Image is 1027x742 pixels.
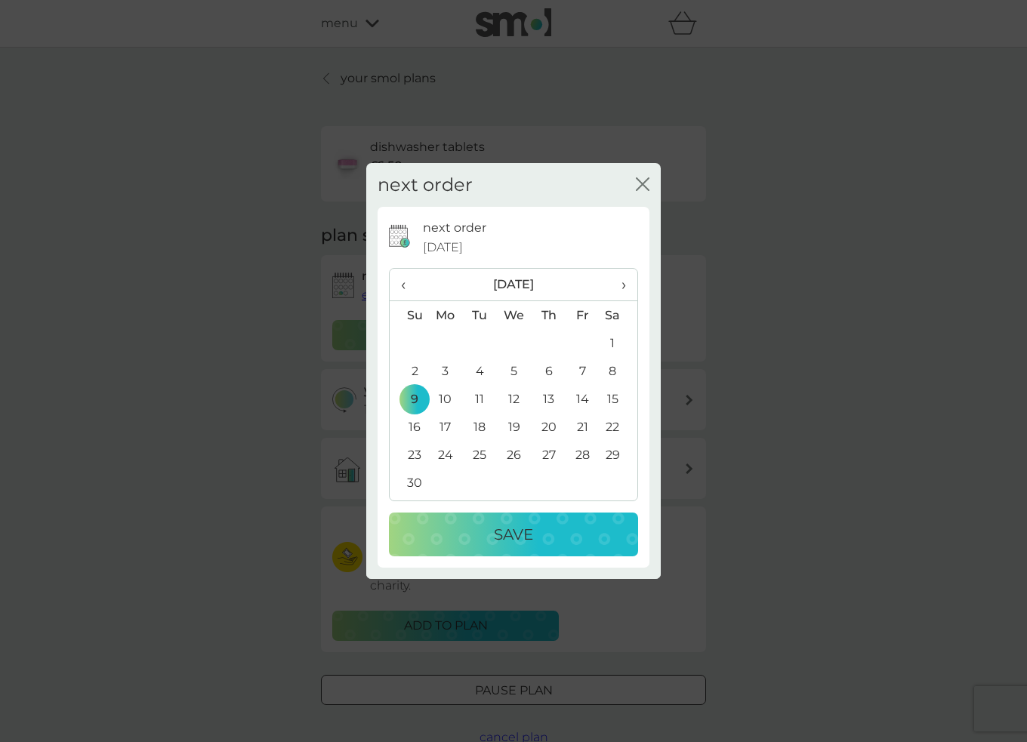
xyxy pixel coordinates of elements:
[497,441,532,469] td: 26
[497,385,532,413] td: 12
[463,385,497,413] td: 11
[494,522,533,546] p: Save
[611,269,626,300] span: ›
[497,413,532,441] td: 19
[532,413,566,441] td: 20
[378,174,473,196] h2: next order
[600,441,637,469] td: 29
[532,301,566,330] th: Th
[390,385,428,413] td: 9
[390,469,428,497] td: 30
[428,413,463,441] td: 17
[428,385,463,413] td: 10
[463,301,497,330] th: Tu
[390,357,428,385] td: 2
[600,413,637,441] td: 22
[566,385,600,413] td: 14
[600,329,637,357] td: 1
[497,357,532,385] td: 5
[463,441,497,469] td: 25
[566,441,600,469] td: 28
[390,301,428,330] th: Su
[636,177,649,193] button: close
[497,301,532,330] th: We
[389,513,638,556] button: Save
[600,301,637,330] th: Sa
[463,413,497,441] td: 18
[532,385,566,413] td: 13
[532,441,566,469] td: 27
[428,441,463,469] td: 24
[600,357,637,385] td: 8
[401,269,417,300] span: ‹
[566,413,600,441] td: 21
[463,357,497,385] td: 4
[532,357,566,385] td: 6
[390,441,428,469] td: 23
[390,413,428,441] td: 16
[428,269,600,301] th: [DATE]
[600,385,637,413] td: 15
[423,218,486,238] p: next order
[428,301,463,330] th: Mo
[423,238,463,257] span: [DATE]
[428,357,463,385] td: 3
[566,357,600,385] td: 7
[566,301,600,330] th: Fr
